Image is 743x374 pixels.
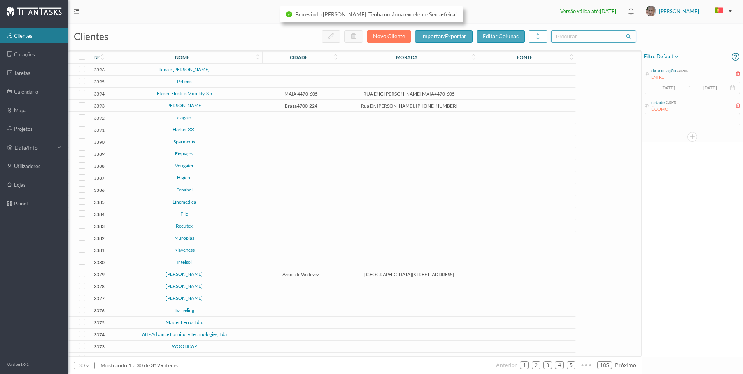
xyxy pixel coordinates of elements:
span: 1 [127,362,133,369]
a: Muroplas [174,235,194,241]
span: Bem-vindo [PERSON_NAME]. Tenha um/uma excelente Sexta-feira! [295,11,457,17]
span: 3395 [93,79,105,85]
span: 3390 [93,139,105,145]
span: MAIA 4470-605 [264,91,338,97]
span: 3129 [150,362,165,369]
span: 3393 [93,103,105,109]
a: Efacec Electric Mobility, S.a [157,90,212,96]
li: 4 [555,361,564,369]
div: É COMO [651,106,676,113]
a: 4 [555,359,563,371]
span: clientes [74,30,109,42]
img: Logo [6,6,62,16]
a: Tuna e [PERSON_NAME] [159,66,210,72]
span: data/info [14,144,53,151]
div: cliente [676,67,688,73]
span: Braga4700-224 [264,103,338,109]
img: txTsP8FTIqgEhwJwtkAAAAASUVORK5CYII= [646,6,656,16]
span: 3376 [93,308,105,313]
i: icon: question-circle-o [732,50,739,63]
a: Vougafer [175,163,194,169]
p: Version 1.0.1 [7,362,29,367]
a: Intelsol [177,259,192,265]
a: Linemedica [173,199,196,205]
span: próximo [615,362,636,368]
span: 3377 [93,296,105,301]
a: 2 [532,359,540,371]
span: Arcos de Valdevez [264,271,338,277]
a: Klaveness [174,247,195,253]
span: 3381 [93,247,105,253]
li: 5 [567,361,575,369]
span: 3384 [93,211,105,217]
li: Página Seguinte [615,359,636,371]
i: icon: menu-fold [74,9,79,14]
div: data criação [651,67,676,74]
button: importar/exportar [415,30,473,43]
span: 3391 [93,127,105,133]
span: 3373 [93,344,105,350]
span: 3379 [93,271,105,277]
i: icon: down [85,363,90,368]
span: [GEOGRAPHIC_DATA][STREET_ADDRESS] [342,271,476,277]
a: 105 [598,359,612,371]
span: 3389 [93,151,105,157]
span: importar/exportar [421,33,466,39]
span: 3383 [93,223,105,229]
span: RUA ENG [PERSON_NAME] MAIA4470-605 [342,91,476,97]
span: 3380 [93,259,105,265]
li: Página Anterior [496,359,517,371]
a: [PERSON_NAME] [166,295,203,301]
span: Aveiro [342,356,476,362]
a: Sparmedix [173,139,195,144]
span: 3392 [93,115,105,121]
li: Avançar 5 Páginas [578,359,594,371]
span: 3372 [93,356,105,362]
span: 3387 [93,175,105,181]
span: novo cliente [373,33,405,39]
span: 3382 [93,235,105,241]
div: ENTRE [651,74,688,81]
span: Rua Dr. [PERSON_NAME], [PHONE_NUMBER] [342,103,476,109]
a: 1 [520,359,528,371]
a: [PERSON_NAME] [166,103,203,108]
a: Recutex [176,223,193,229]
a: Aft - Advance Furniture Technologies, Lda [142,331,227,337]
a: 5 [567,359,575,371]
div: cliente [665,99,676,105]
i: icon: search [626,34,631,39]
div: nome [175,54,189,60]
div: cidade [290,54,308,60]
li: 1 [520,361,529,369]
a: Torneling [175,307,194,313]
div: Fonte [517,54,533,60]
div: nº [94,54,100,60]
i: icon: check-circle [286,11,292,17]
span: 3388 [93,163,105,169]
li: 3 [543,361,552,369]
button: novo cliente [367,30,411,43]
span: a [133,362,135,369]
a: Higicol [177,175,191,181]
span: 3386 [93,187,105,193]
div: cidade [651,99,665,106]
a: Pellenc [177,78,192,84]
a: WOODCAP [172,343,197,349]
span: filtro default [644,52,680,61]
span: anterior [496,362,517,368]
span: 3374 [93,332,105,337]
span: 3396 [93,67,105,73]
a: a.again [177,115,191,120]
span: items [165,362,178,369]
a: [PERSON_NAME] [166,283,203,289]
a: 3 [544,359,552,371]
a: Harker XXI [173,127,196,132]
span: 3378 [93,284,105,289]
a: [PERSON_NAME] [166,271,203,277]
div: 30 [79,360,85,371]
a: Fixpaços [175,151,193,157]
a: Master Ferro, Lda. [166,319,203,325]
span: 3375 [93,320,105,325]
span: ••• [578,359,594,364]
div: morada [396,54,418,60]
